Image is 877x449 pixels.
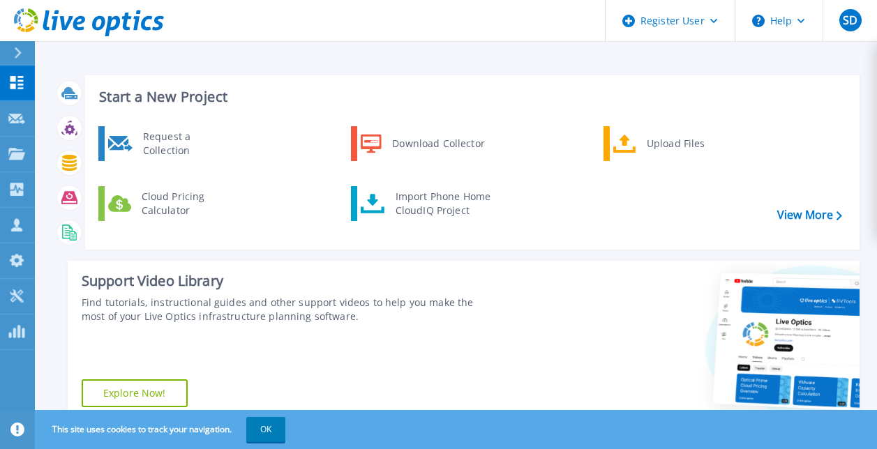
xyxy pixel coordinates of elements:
div: Download Collector [385,130,490,158]
span: SD [843,15,857,26]
a: Download Collector [351,126,494,161]
h3: Start a New Project [99,89,841,105]
a: Cloud Pricing Calculator [98,186,241,221]
div: Support Video Library [82,272,493,290]
div: Request a Collection [136,130,238,158]
div: Upload Files [640,130,743,158]
a: Request a Collection [98,126,241,161]
div: Import Phone Home CloudIQ Project [389,190,497,218]
a: Upload Files [604,126,747,161]
a: Explore Now! [82,379,188,407]
a: View More [777,208,842,222]
div: Find tutorials, instructional guides and other support videos to help you make the most of your L... [82,296,493,324]
button: OK [246,417,285,442]
span: This site uses cookies to track your navigation. [38,417,285,442]
div: Cloud Pricing Calculator [135,190,238,218]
